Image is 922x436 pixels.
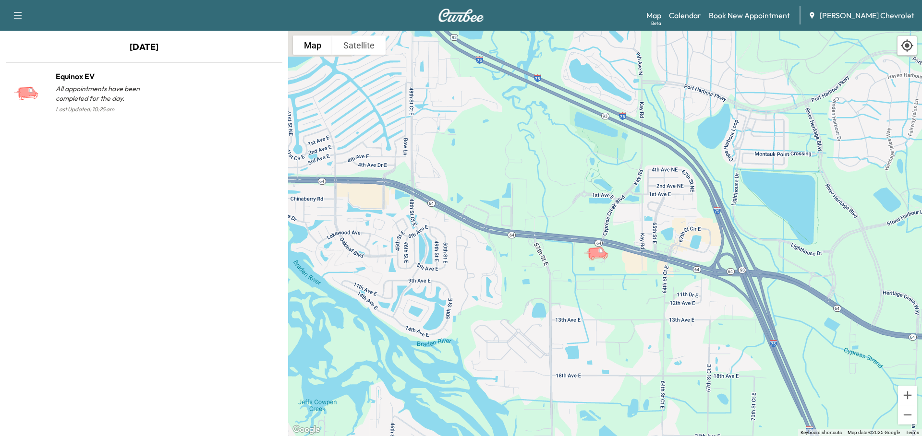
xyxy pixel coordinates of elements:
div: Beta [651,20,661,27]
h1: Equinox EV [56,71,144,82]
button: Show satellite imagery [332,35,386,55]
button: Zoom out [898,405,917,424]
a: Calendar [669,10,701,21]
div: Recenter map [897,35,917,56]
img: Google [291,424,322,436]
img: Curbee Logo [438,9,484,22]
button: Show street map [293,35,332,55]
p: All appointments have been completed for the day. [56,84,144,103]
a: MapBeta [646,10,661,21]
span: [PERSON_NAME] Chevrolet [820,10,914,21]
a: Book New Appointment [709,10,790,21]
a: Terms (opens in new tab) [906,430,919,435]
span: Map data ©2025 Google [848,430,900,435]
gmp-advanced-marker: Equinox EV [583,236,617,253]
button: Zoom in [898,386,917,405]
button: Keyboard shortcuts [801,429,842,436]
p: Last Updated: 10:25 am [56,103,144,116]
a: Open this area in Google Maps (opens a new window) [291,424,322,436]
